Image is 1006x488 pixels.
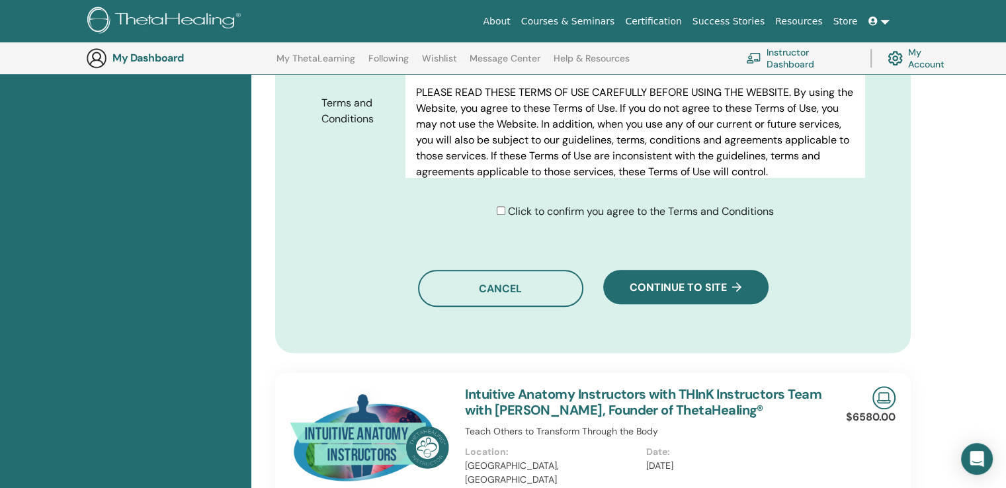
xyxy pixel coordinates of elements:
img: generic-user-icon.jpg [86,48,107,69]
a: Certification [620,9,687,34]
a: Message Center [470,53,540,74]
a: Instructor Dashboard [746,44,855,73]
h3: My Dashboard [112,52,245,64]
a: My Account [888,44,958,73]
a: Intuitive Anatomy Instructors with THInK Instructors Team with [PERSON_NAME], Founder of ThetaHea... [465,386,821,419]
a: Help & Resources [554,53,630,74]
p: Location: [465,445,638,459]
img: Live Online Seminar [872,386,896,409]
a: My ThetaLearning [276,53,355,74]
p: Teach Others to Transform Through the Body [465,425,827,438]
label: Terms and Conditions [312,91,405,132]
p: PLEASE READ THESE TERMS OF USE CAREFULLY BEFORE USING THE WEBSITE. By using the Website, you agre... [416,85,854,180]
p: [GEOGRAPHIC_DATA], [GEOGRAPHIC_DATA] [465,459,638,487]
a: Resources [770,9,828,34]
a: Following [368,53,409,74]
p: $6580.00 [846,409,896,425]
span: Click to confirm you agree to the Terms and Conditions [508,204,774,218]
p: Date: [646,445,819,459]
img: cog.svg [888,48,903,69]
div: Open Intercom Messenger [961,443,993,475]
button: Cancel [418,270,583,307]
a: Wishlist [422,53,457,74]
span: Continue to site [630,280,741,294]
h3: Terms of Use [416,56,854,79]
a: Success Stories [687,9,770,34]
img: chalkboard-teacher.svg [746,52,761,63]
a: About [478,9,515,34]
a: Courses & Seminars [516,9,620,34]
img: logo.png [87,7,245,36]
a: Store [828,9,863,34]
button: Continue to site [603,270,769,304]
p: [DATE] [646,459,819,473]
span: Cancel [479,282,522,296]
